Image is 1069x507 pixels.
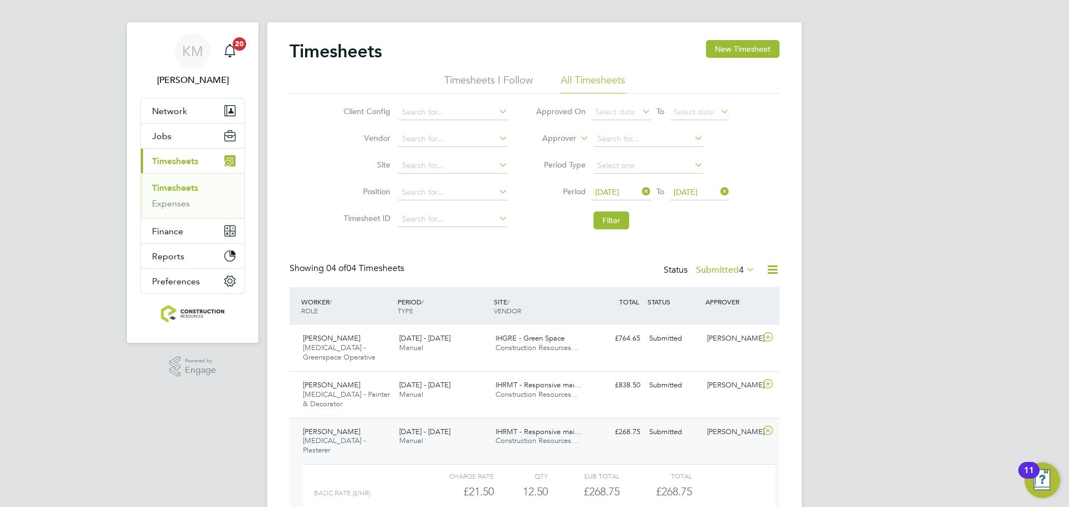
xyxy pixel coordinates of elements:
div: £764.65 [587,329,645,348]
span: Construction Resources… [496,436,578,445]
div: STATUS [645,292,703,312]
span: IHRMT - Responsive mai… [496,427,582,436]
li: Timesheets I Follow [444,73,533,93]
span: Manual [399,390,423,399]
label: Period [536,186,586,196]
a: 20 [219,33,241,69]
div: APPROVER [703,292,761,312]
span: To [653,184,668,199]
div: £838.50 [587,376,645,395]
span: VENDOR [494,306,521,315]
div: Status [664,263,757,278]
label: Approved On [536,106,586,116]
div: [PERSON_NAME] [703,329,761,348]
input: Select one [594,158,703,174]
span: Finance [152,226,183,237]
span: [PERSON_NAME] [303,380,360,390]
span: TYPE [398,306,413,315]
span: 4 [739,264,744,275]
input: Search for... [594,131,703,147]
img: construction-resources-logo-retina.png [161,305,225,323]
a: Go to home page [140,305,245,323]
span: Powered by [185,356,216,366]
div: SITE [491,292,587,321]
span: Select date [595,107,635,117]
span: 04 of [326,263,346,274]
div: Sub Total [548,469,620,483]
span: [PERSON_NAME] [303,427,360,436]
label: Site [340,160,390,170]
label: Approver [526,133,576,144]
span: ROLE [301,306,318,315]
span: Manual [399,436,423,445]
button: Timesheets [141,149,244,173]
input: Search for... [398,131,508,147]
span: Select date [674,107,714,117]
span: Timesheets [152,156,198,166]
button: Preferences [141,269,244,293]
div: 11 [1024,470,1034,485]
label: Vendor [340,133,390,143]
label: Position [340,186,390,196]
input: Search for... [398,158,508,174]
div: £21.50 [422,483,494,501]
div: [PERSON_NAME] [703,376,761,395]
span: [DATE] - [DATE] [399,380,450,390]
span: [DATE] [595,187,619,197]
div: Charge rate [422,469,494,483]
button: Network [141,99,244,123]
button: Jobs [141,124,244,148]
span: [MEDICAL_DATA] - Plasterer [303,436,366,455]
div: Submitted [645,423,703,441]
div: Submitted [645,376,703,395]
div: QTY [494,469,548,483]
span: [PERSON_NAME] [303,333,360,343]
span: Construction Resources… [496,390,578,399]
div: PERIOD [395,292,491,321]
span: [DATE] - [DATE] [399,333,450,343]
nav: Main navigation [127,22,258,343]
button: Open Resource Center, 11 new notifications [1024,462,1060,498]
span: Preferences [152,276,200,287]
span: / [330,297,332,306]
li: All Timesheets [561,73,625,93]
span: Basic Rate (£/HR) [314,489,370,497]
span: Kacy Melton [140,73,245,87]
span: Network [152,106,187,116]
label: Submitted [696,264,755,275]
div: Submitted [645,329,703,348]
span: [DATE] - [DATE] [399,427,450,436]
span: / [421,297,424,306]
a: Powered byEngage [169,356,217,377]
div: [PERSON_NAME] [703,423,761,441]
span: / [507,297,509,306]
span: Manual [399,343,423,352]
span: [DATE] [674,187,698,197]
label: Period Type [536,160,586,170]
span: TOTAL [619,297,639,306]
span: To [653,104,668,119]
span: KM [182,44,203,58]
label: Timesheet ID [340,213,390,223]
button: Filter [594,211,629,229]
button: Reports [141,244,244,268]
span: [MEDICAL_DATA] - Greenspace Operative [303,343,375,362]
div: WORKER [298,292,395,321]
div: Timesheets [141,173,244,218]
span: IHRMT - Responsive mai… [496,380,582,390]
div: £268.75 [548,483,620,501]
div: Total [620,469,692,483]
span: Construction Resources… [496,343,578,352]
a: Expenses [152,198,190,209]
span: £268.75 [656,485,692,498]
div: £268.75 [587,423,645,441]
span: 20 [233,37,246,51]
a: KM[PERSON_NAME] [140,33,245,87]
a: Timesheets [152,183,198,193]
button: New Timesheet [706,40,779,58]
button: Finance [141,219,244,243]
span: Engage [185,366,216,375]
label: Client Config [340,106,390,116]
span: Reports [152,251,184,262]
span: [MEDICAL_DATA] - Painter & Decorator [303,390,390,408]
